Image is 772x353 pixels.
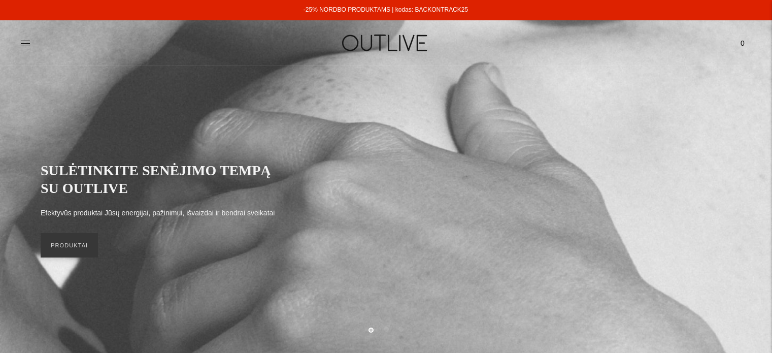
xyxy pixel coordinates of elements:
span: 0 [735,36,750,50]
a: PRODUKTAI [41,233,98,258]
h2: SULĖTINKITE SENĖJIMO TEMPĄ SU OUTLIVE [41,162,284,197]
img: OUTLIVE [322,25,449,60]
button: Move carousel to slide 2 [384,327,389,332]
button: Move carousel to slide 3 [398,327,404,332]
a: 0 [733,32,752,54]
button: Move carousel to slide 1 [368,328,374,333]
p: Efektyvūs produktai Jūsų energijai, pažinimui, išvaizdai ir bendrai sveikatai [41,207,275,219]
a: -25% NORDBO PRODUKTAMS | kodas: BACKONTRACK25 [304,6,468,13]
